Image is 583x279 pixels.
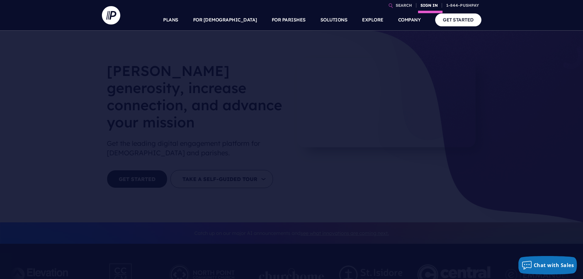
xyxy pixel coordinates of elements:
[518,256,577,274] button: Chat with Sales
[435,13,481,26] a: GET STARTED
[320,9,348,31] a: SOLUTIONS
[362,9,383,31] a: EXPLORE
[193,9,257,31] a: FOR [DEMOGRAPHIC_DATA]
[163,9,178,31] a: PLANS
[272,9,306,31] a: FOR PARISHES
[534,262,574,269] span: Chat with Sales
[398,9,421,31] a: COMPANY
